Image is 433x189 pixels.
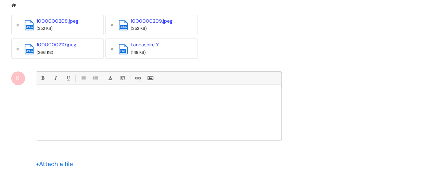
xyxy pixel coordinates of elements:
span: jpeg [26,49,34,53]
div: K [11,71,25,85]
a: Link [133,74,142,82]
div: Attach a file [36,158,77,169]
a: 1000000209.jpeg [131,18,173,24]
a: Underline(Ctrl-U) [64,74,72,82]
a: Insert Image... [146,74,154,82]
div: (252 KB) [131,25,186,33]
a: Back Color [118,74,127,82]
div: (266 KB) [37,49,91,57]
span: + [36,160,39,168]
span: pdf [120,49,126,53]
a: Lancashire Y... [131,42,162,48]
div: (148 KB) [131,49,186,57]
a: Italic (Ctrl-I) [51,74,60,82]
span: jpeg [26,25,34,29]
a: 1000000208.jpeg [37,18,78,24]
a: Font Color [106,74,114,82]
a: 1. Ordered List (Ctrl-Shift-8) [91,74,100,82]
a: 1000000210.jpeg [37,42,76,48]
a: • Unordered List (Ctrl-Shift-7) [78,74,87,82]
div: (352 KB) [37,25,91,33]
a: Bold (Ctrl-B) [38,74,47,82]
span: jpeg [120,25,128,29]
